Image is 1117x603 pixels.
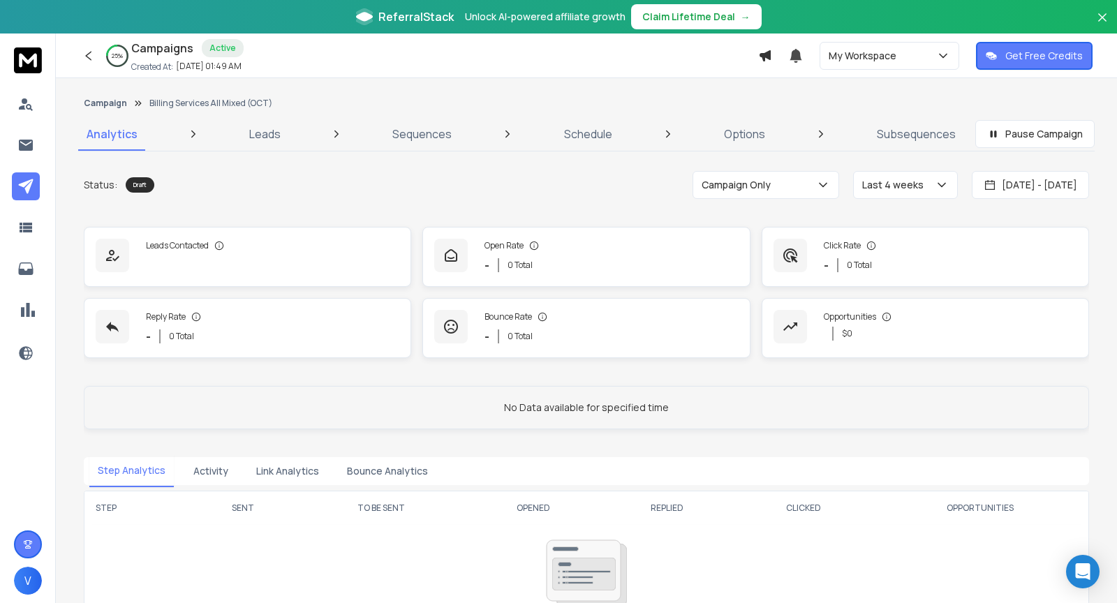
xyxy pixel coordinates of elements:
p: 0 Total [847,260,872,271]
a: Bounce Rate-0 Total [422,298,750,358]
div: Draft [126,177,154,193]
p: Subsequences [877,126,956,142]
p: Sequences [392,126,452,142]
a: Leads Contacted [84,227,411,287]
p: Leads [249,126,281,142]
p: Leads Contacted [146,240,209,251]
span: → [741,10,750,24]
p: Status: [84,178,117,192]
button: Get Free Credits [976,42,1093,70]
button: Campaign [84,98,127,109]
p: Click Rate [824,240,861,251]
p: Schedule [564,126,612,142]
button: Close banner [1093,8,1111,42]
p: [DATE] 01:49 AM [176,61,242,72]
p: 0 Total [508,260,533,271]
p: No Data available for specified time [98,401,1074,415]
p: Created At: [131,61,173,73]
a: Click Rate-0 Total [762,227,1089,287]
div: Open Intercom Messenger [1066,555,1100,588]
p: Opportunities [824,311,876,322]
p: - [146,327,151,346]
p: Reply Rate [146,311,186,322]
button: Bounce Analytics [339,456,436,486]
button: Link Analytics [248,456,327,486]
th: OPENED [466,491,600,525]
a: Reply Rate-0 Total [84,298,411,358]
button: Step Analytics [89,455,174,487]
p: - [824,255,829,275]
p: Campaign Only [702,178,776,192]
button: V [14,567,42,595]
p: - [484,255,489,275]
button: Pause Campaign [975,120,1095,148]
p: Get Free Credits [1005,49,1083,63]
th: REPLIED [601,491,734,525]
th: SENT [189,491,297,525]
a: Subsequences [868,117,964,151]
p: Analytics [87,126,138,142]
a: Opportunities$0 [762,298,1089,358]
th: OPPORTUNITIES [873,491,1088,525]
div: Active [202,39,244,57]
p: 0 Total [169,331,194,342]
span: ReferralStack [378,8,454,25]
p: Bounce Rate [484,311,532,322]
p: Open Rate [484,240,524,251]
p: My Workspace [829,49,902,63]
a: Analytics [78,117,146,151]
th: STEP [84,491,189,525]
button: Claim Lifetime Deal→ [631,4,762,29]
a: Open Rate-0 Total [422,227,750,287]
button: [DATE] - [DATE] [972,171,1089,199]
p: 25 % [112,52,123,60]
th: CLICKED [734,491,872,525]
p: $ 0 [842,328,852,339]
p: 0 Total [508,331,533,342]
p: - [484,327,489,346]
a: Schedule [556,117,621,151]
a: Leads [241,117,289,151]
a: Options [716,117,774,151]
th: TO BE SENT [297,491,466,525]
h1: Campaigns [131,40,193,57]
p: Options [724,126,765,142]
p: Unlock AI-powered affiliate growth [465,10,626,24]
button: Activity [185,456,237,486]
a: Sequences [384,117,460,151]
p: Billing Services All Mixed (OCT) [149,98,272,109]
p: Last 4 weeks [862,178,929,192]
